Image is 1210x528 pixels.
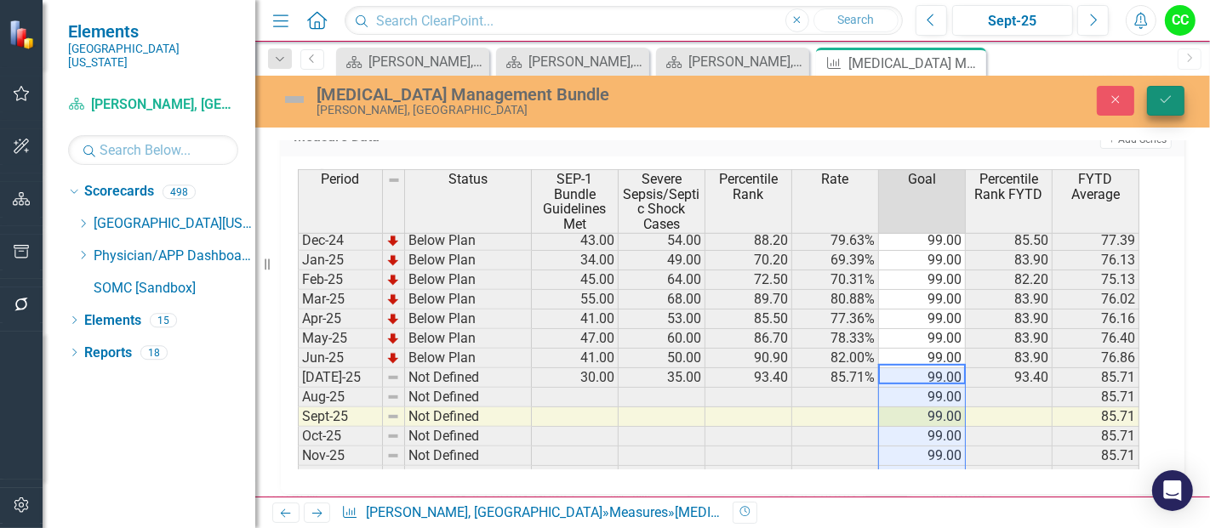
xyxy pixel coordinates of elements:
td: Dec-25 [298,466,383,485]
td: Not Defined [405,466,532,485]
div: [PERSON_NAME], [GEOGRAPHIC_DATA] [317,104,779,116]
img: TnMDeAgwAPMxUmUi88jYAAAAAElFTkSuQmCC [386,351,400,365]
div: [MEDICAL_DATA] Management Bundle [848,53,982,74]
div: Sept-25 [958,11,1067,31]
td: [DATE]-25 [298,368,383,388]
td: Below Plan [405,251,532,270]
td: 82.00% [792,349,879,368]
a: [PERSON_NAME], [GEOGRAPHIC_DATA] [366,504,602,520]
td: Sept-25 [298,407,383,427]
td: 49.00 [619,251,705,270]
img: 8DAGhfEEPCf229AAAAAElFTkSuQmCC [386,410,400,423]
td: 64.00 [619,270,705,290]
td: 99.00 [879,466,966,485]
td: 99.00 [879,388,966,407]
td: Below Plan [405,329,532,349]
small: [GEOGRAPHIC_DATA][US_STATE] [68,42,238,70]
td: 99.00 [879,349,966,368]
span: FYTD Average [1056,172,1135,202]
a: [PERSON_NAME], [GEOGRAPHIC_DATA] [68,95,238,115]
td: 85.71% [792,368,879,388]
td: 85.71 [1053,427,1139,446]
button: Sept-25 [952,5,1073,36]
span: Percentile Rank [709,172,788,202]
input: Search Below... [68,135,238,165]
td: Feb-25 [298,270,383,290]
td: 76.02 [1053,290,1139,309]
a: Measures [609,504,668,520]
img: 8DAGhfEEPCf229AAAAAElFTkSuQmCC [386,429,400,443]
img: TnMDeAgwAPMxUmUi88jYAAAAAElFTkSuQmCC [386,332,400,345]
img: 8DAGhfEEPCf229AAAAAElFTkSuQmCC [386,468,400,482]
td: Below Plan [405,309,532,329]
td: 30.00 [532,368,619,388]
span: SEP-1 Bundle Guidelines Met [535,172,614,231]
div: 18 [140,345,168,360]
td: Oct-25 [298,427,383,446]
td: Not Defined [405,407,532,427]
td: 35.00 [619,368,705,388]
td: 99.00 [879,329,966,349]
td: 77.36% [792,309,879,329]
div: [PERSON_NAME], MD Dashboard [688,51,805,72]
td: May-25 [298,329,383,349]
td: 83.90 [966,349,1053,368]
img: 8DAGhfEEPCf229AAAAAElFTkSuQmCC [386,449,400,463]
img: 8DAGhfEEPCf229AAAAAElFTkSuQmCC [387,173,401,187]
img: TnMDeAgwAPMxUmUi88jYAAAAAElFTkSuQmCC [386,234,400,247]
a: Elements [84,311,141,331]
div: » » [341,503,720,523]
td: 99.00 [879,231,966,251]
td: 76.40 [1053,329,1139,349]
div: [PERSON_NAME], MD Dashboard [528,51,645,72]
td: 99.00 [879,427,966,446]
a: [PERSON_NAME], MD Dashboard [340,51,485,72]
span: Percentile Rank FYTD [969,172,1048,202]
td: 70.31% [792,270,879,290]
td: 93.40 [705,368,792,388]
span: Search [837,13,874,26]
td: 83.90 [966,251,1053,270]
td: 99.00 [879,309,966,329]
td: 85.71 [1053,446,1139,466]
td: 41.00 [532,349,619,368]
td: Dec-24 [298,231,383,251]
td: Mar-25 [298,290,383,309]
td: 79.63% [792,231,879,251]
td: Below Plan [405,349,532,368]
div: [MEDICAL_DATA] Management Bundle [317,85,779,104]
td: 45.00 [532,270,619,290]
span: Period [322,172,360,187]
td: 89.70 [705,290,792,309]
img: ClearPoint Strategy [9,19,38,48]
td: 50.00 [619,349,705,368]
span: Status [448,172,488,187]
span: Elements [68,21,238,42]
td: 99.00 [879,407,966,427]
div: [PERSON_NAME], MD Dashboard [368,51,485,72]
td: 34.00 [532,251,619,270]
td: 99.00 [879,251,966,270]
a: [PERSON_NAME], MD Dashboard [660,51,805,72]
td: 78.33% [792,329,879,349]
td: Apr-25 [298,309,383,329]
img: TnMDeAgwAPMxUmUi88jYAAAAAElFTkSuQmCC [386,292,400,306]
td: 82.20 [966,270,1053,290]
div: 498 [163,185,196,199]
td: 76.13 [1053,251,1139,270]
td: 70.20 [705,251,792,270]
td: 99.00 [879,446,966,466]
td: 90.90 [705,349,792,368]
td: 86.70 [705,329,792,349]
img: TnMDeAgwAPMxUmUi88jYAAAAAElFTkSuQmCC [386,273,400,287]
td: 85.71 [1053,368,1139,388]
a: Physician/APP Dashboards [94,247,255,266]
td: 54.00 [619,231,705,251]
td: 53.00 [619,309,705,329]
td: 43.00 [532,231,619,251]
td: 85.71 [1053,407,1139,427]
td: 69.39% [792,251,879,270]
td: Not Defined [405,388,532,407]
button: CC [1165,5,1196,36]
td: Not Defined [405,368,532,388]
